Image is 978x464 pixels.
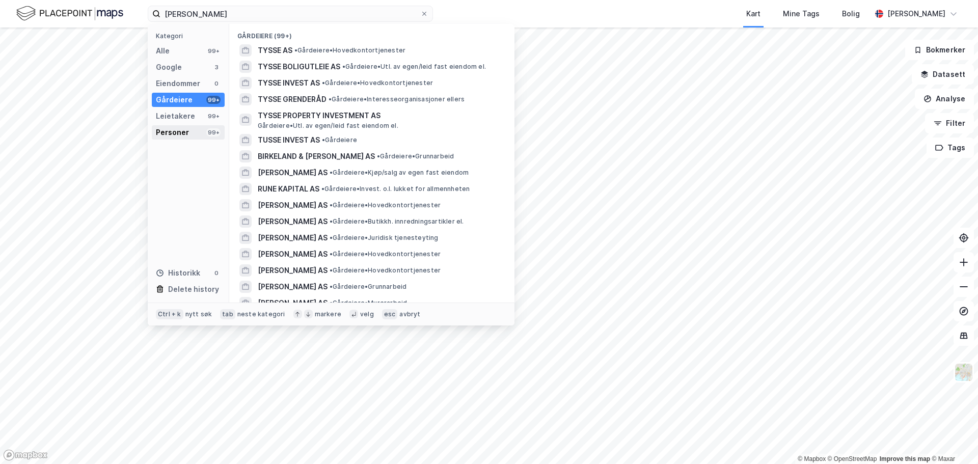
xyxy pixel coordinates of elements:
div: esc [382,309,398,319]
div: Ctrl + k [156,309,183,319]
span: • [330,266,333,274]
iframe: Chat Widget [927,415,978,464]
div: Delete history [168,283,219,295]
div: Kart [746,8,760,20]
span: • [330,250,333,258]
span: Gårdeiere • Hovedkontortjenester [294,46,405,54]
a: Improve this map [880,455,930,462]
span: Gårdeiere • Murerarbeid [330,299,407,307]
div: 0 [212,79,221,88]
span: TYSSE INVEST AS [258,77,320,89]
span: Gårdeiere • Hovedkontortjenester [330,250,441,258]
span: Gårdeiere [322,136,357,144]
span: • [329,95,332,103]
span: • [321,185,324,193]
span: Gårdeiere • Utl. av egen/leid fast eiendom el. [342,63,486,71]
div: Eiendommer [156,77,200,90]
div: Bolig [842,8,860,20]
span: • [330,234,333,241]
div: [PERSON_NAME] [887,8,945,20]
img: logo.f888ab2527a4732fd821a326f86c7f29.svg [16,5,123,22]
span: Gårdeiere • Hovedkontortjenester [322,79,433,87]
a: OpenStreetMap [828,455,877,462]
button: Bokmerker [905,40,974,60]
span: TYSSE GRENDERÅD [258,93,327,105]
span: • [377,152,380,160]
div: 99+ [206,47,221,55]
div: neste kategori [237,310,285,318]
div: velg [360,310,374,318]
span: • [322,136,325,144]
span: • [330,217,333,225]
div: 99+ [206,112,221,120]
span: • [342,63,345,70]
span: [PERSON_NAME] AS [258,248,328,260]
input: Søk på adresse, matrikkel, gårdeiere, leietakere eller personer [160,6,420,21]
span: Gårdeiere • Hovedkontortjenester [330,266,441,275]
span: Gårdeiere • Juridisk tjenesteyting [330,234,439,242]
div: Gårdeiere [156,94,193,106]
span: Gårdeiere • Utl. av egen/leid fast eiendom el. [258,122,398,130]
span: Gårdeiere • Invest. o.l. lukket for allmennheten [321,185,470,193]
div: Kontrollprogram for chat [927,415,978,464]
span: [PERSON_NAME] AS [258,199,328,211]
span: BIRKELAND & [PERSON_NAME] AS [258,150,375,162]
div: Leietakere [156,110,195,122]
div: Gårdeiere (99+) [229,24,514,42]
div: tab [220,309,235,319]
span: • [294,46,297,54]
span: • [330,299,333,307]
span: [PERSON_NAME] AS [258,232,328,244]
button: Datasett [912,64,974,85]
div: markere [315,310,341,318]
span: Gårdeiere • Hovedkontortjenester [330,201,441,209]
div: Historikk [156,267,200,279]
img: Z [954,363,973,382]
div: 99+ [206,96,221,104]
div: avbryt [399,310,420,318]
span: Gårdeiere • Butikkh. innredningsartikler el. [330,217,464,226]
span: • [330,201,333,209]
span: • [330,283,333,290]
div: Personer [156,126,189,139]
div: Google [156,61,182,73]
div: 0 [212,269,221,277]
span: TUSSE INVEST AS [258,134,320,146]
span: Gårdeiere • Kjøp/salg av egen fast eiendom [330,169,469,177]
div: Kategori [156,32,225,40]
a: Mapbox homepage [3,449,48,461]
span: [PERSON_NAME] AS [258,215,328,228]
span: TYSSE BOLIGUTLEIE AS [258,61,340,73]
span: RUNE KAPITAL AS [258,183,319,195]
span: Gårdeiere • Interesseorganisasjoner ellers [329,95,465,103]
a: Mapbox [798,455,826,462]
button: Analyse [915,89,974,109]
span: • [322,79,325,87]
div: 3 [212,63,221,71]
span: [PERSON_NAME] AS [258,297,328,309]
div: Alle [156,45,170,57]
div: nytt søk [185,310,212,318]
span: [PERSON_NAME] AS [258,281,328,293]
span: TYSSE AS [258,44,292,57]
span: [PERSON_NAME] AS [258,167,328,179]
button: Tags [927,138,974,158]
span: [PERSON_NAME] AS [258,264,328,277]
span: • [330,169,333,176]
span: Gårdeiere • Grunnarbeid [330,283,406,291]
button: Filter [925,113,974,133]
span: Gårdeiere • Grunnarbeid [377,152,454,160]
div: Mine Tags [783,8,820,20]
div: 99+ [206,128,221,137]
span: TYSSE PROPERTY INVESTMENT AS [258,110,502,122]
